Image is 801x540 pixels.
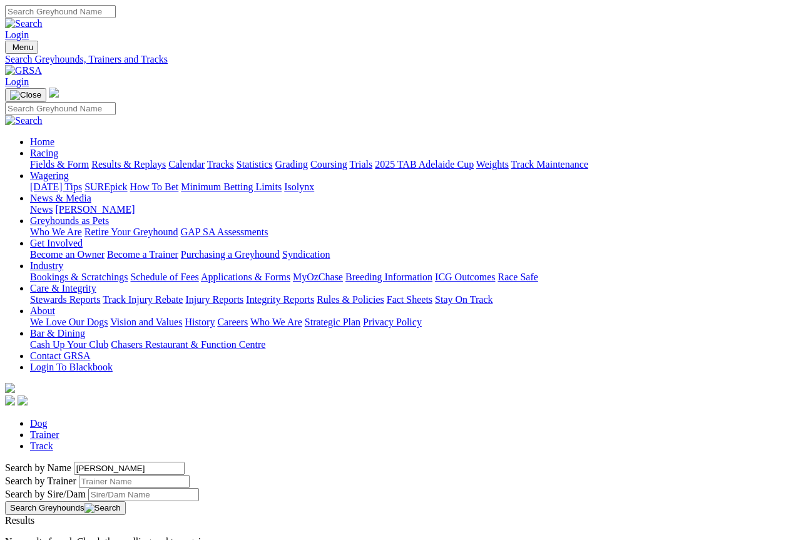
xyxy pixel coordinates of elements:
[246,294,314,305] a: Integrity Reports
[5,515,796,526] div: Results
[5,88,46,102] button: Toggle navigation
[30,136,54,147] a: Home
[111,339,265,350] a: Chasers Restaurant & Function Centre
[30,249,105,260] a: Become an Owner
[181,227,268,237] a: GAP SA Assessments
[185,294,243,305] a: Injury Reports
[30,159,89,170] a: Fields & Form
[107,249,178,260] a: Become a Trainer
[30,339,796,350] div: Bar & Dining
[30,159,796,170] div: Racing
[130,272,198,282] a: Schedule of Fees
[5,54,796,65] a: Search Greyhounds, Trainers and Tracks
[30,429,59,440] a: Trainer
[91,159,166,170] a: Results & Replays
[30,350,90,361] a: Contact GRSA
[30,305,55,316] a: About
[74,462,185,475] input: Search by Greyhound name
[5,29,29,40] a: Login
[201,272,290,282] a: Applications & Forms
[5,5,116,18] input: Search
[30,294,796,305] div: Care & Integrity
[13,43,33,52] span: Menu
[387,294,432,305] a: Fact Sheets
[217,317,248,327] a: Careers
[349,159,372,170] a: Trials
[250,317,302,327] a: Who We Are
[30,238,83,248] a: Get Involved
[511,159,588,170] a: Track Maintenance
[310,159,347,170] a: Coursing
[317,294,384,305] a: Rules & Policies
[284,181,314,192] a: Isolynx
[30,317,108,327] a: We Love Our Dogs
[363,317,422,327] a: Privacy Policy
[30,317,796,328] div: About
[84,503,121,513] img: Search
[5,462,71,473] label: Search by Name
[30,193,91,203] a: News & Media
[30,272,796,283] div: Industry
[130,181,179,192] a: How To Bet
[79,475,190,488] input: Search by Trainer name
[497,272,538,282] a: Race Safe
[435,294,492,305] a: Stay On Track
[185,317,215,327] a: History
[49,88,59,98] img: logo-grsa-white.png
[282,249,330,260] a: Syndication
[5,41,38,54] button: Toggle navigation
[30,181,82,192] a: [DATE] Tips
[237,159,273,170] a: Statistics
[5,76,29,87] a: Login
[30,441,53,451] a: Track
[5,395,15,405] img: facebook.svg
[30,339,108,350] a: Cash Up Your Club
[30,328,85,339] a: Bar & Dining
[5,102,116,115] input: Search
[5,489,86,499] label: Search by Sire/Dam
[30,227,796,238] div: Greyhounds as Pets
[30,227,82,237] a: Who We Are
[84,181,127,192] a: SUREpick
[345,272,432,282] a: Breeding Information
[18,395,28,405] img: twitter.svg
[110,317,182,327] a: Vision and Values
[5,115,43,126] img: Search
[168,159,205,170] a: Calendar
[30,148,58,158] a: Racing
[30,170,69,181] a: Wagering
[5,65,42,76] img: GRSA
[30,362,113,372] a: Login To Blackbook
[84,227,178,237] a: Retire Your Greyhound
[30,181,796,193] div: Wagering
[305,317,360,327] a: Strategic Plan
[88,488,199,501] input: Search by Sire/Dam name
[181,249,280,260] a: Purchasing a Greyhound
[30,204,53,215] a: News
[5,476,76,486] label: Search by Trainer
[30,294,100,305] a: Stewards Reports
[103,294,183,305] a: Track Injury Rebate
[30,283,96,293] a: Care & Integrity
[30,418,48,429] a: Dog
[293,272,343,282] a: MyOzChase
[5,18,43,29] img: Search
[30,204,796,215] div: News & Media
[375,159,474,170] a: 2025 TAB Adelaide Cup
[5,383,15,393] img: logo-grsa-white.png
[55,204,135,215] a: [PERSON_NAME]
[476,159,509,170] a: Weights
[207,159,234,170] a: Tracks
[30,215,109,226] a: Greyhounds as Pets
[275,159,308,170] a: Grading
[10,90,41,100] img: Close
[30,260,63,271] a: Industry
[30,249,796,260] div: Get Involved
[5,501,126,515] button: Search Greyhounds
[181,181,282,192] a: Minimum Betting Limits
[30,272,128,282] a: Bookings & Scratchings
[435,272,495,282] a: ICG Outcomes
